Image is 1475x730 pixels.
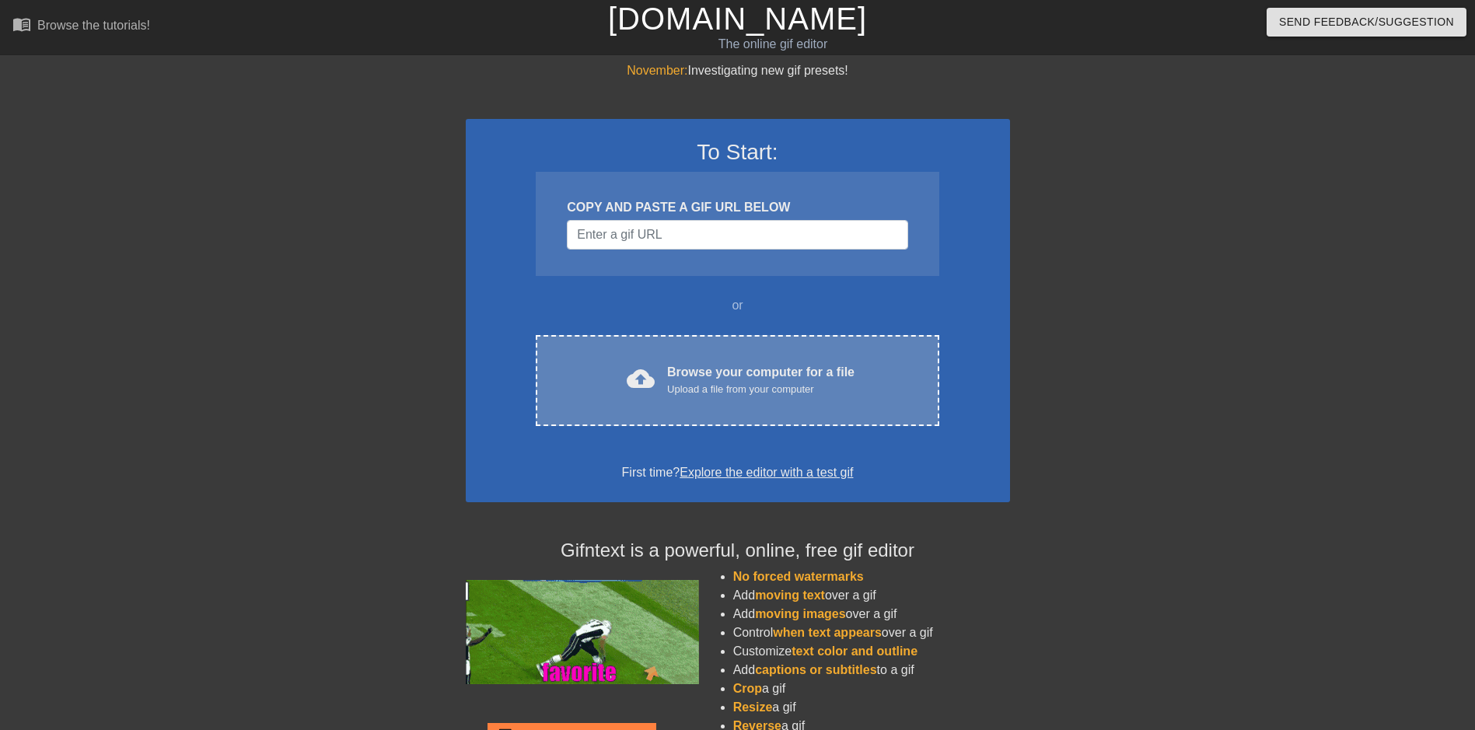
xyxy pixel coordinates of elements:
a: Browse the tutorials! [12,15,150,39]
div: Browse the tutorials! [37,19,150,32]
span: November: [627,64,687,77]
li: Add over a gif [733,586,1010,605]
li: a gif [733,698,1010,717]
span: Resize [733,700,773,714]
span: moving text [755,589,825,602]
span: Crop [733,682,762,695]
a: [DOMAIN_NAME] [608,2,867,36]
h3: To Start: [486,139,990,166]
li: Customize [733,642,1010,661]
span: Send Feedback/Suggestion [1279,12,1454,32]
div: Investigating new gif presets! [466,61,1010,80]
span: menu_book [12,15,31,33]
li: Control over a gif [733,623,1010,642]
span: moving images [755,607,845,620]
div: Upload a file from your computer [667,382,855,397]
div: The online gif editor [499,35,1046,54]
a: Explore the editor with a test gif [680,466,853,479]
span: cloud_upload [627,365,655,393]
h4: Gifntext is a powerful, online, free gif editor [466,540,1010,562]
span: text color and outline [792,644,918,658]
li: Add to a gif [733,661,1010,679]
input: Username [567,220,907,250]
li: a gif [733,679,1010,698]
li: Add over a gif [733,605,1010,623]
span: captions or subtitles [755,663,876,676]
div: First time? [486,463,990,482]
div: COPY AND PASTE A GIF URL BELOW [567,198,907,217]
div: Browse your computer for a file [667,363,855,397]
button: Send Feedback/Suggestion [1267,8,1466,37]
span: when text appears [773,626,882,639]
img: football_small.gif [466,580,699,684]
div: or [506,296,970,315]
span: No forced watermarks [733,570,864,583]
